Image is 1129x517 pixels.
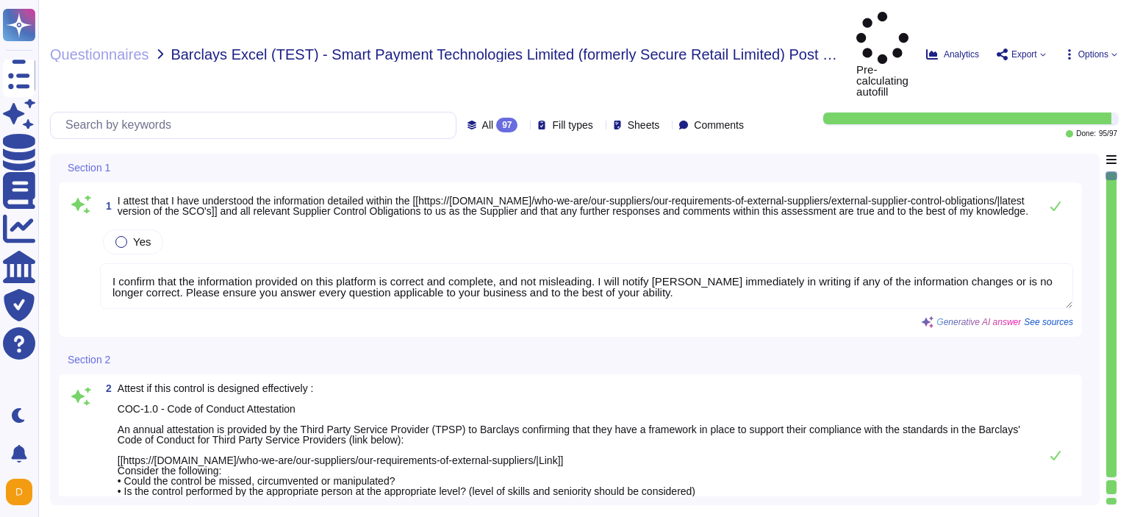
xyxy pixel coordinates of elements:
[694,120,744,130] span: Comments
[171,47,845,62] span: Barclays Excel (TEST) - Smart Payment Technologies Limited (formerly Secure Retail Limited) Post ...
[118,195,1028,217] span: I attest that I have understood the information detailed within the [[https://[DOMAIN_NAME]/who-w...
[1011,50,1037,59] span: Export
[552,120,592,130] span: Fill types
[58,113,456,138] input: Search by keywords
[100,201,112,211] span: 1
[1099,130,1117,138] span: 95 / 97
[944,50,979,59] span: Analytics
[100,263,1073,309] textarea: I confirm that the information provided on this platform is correct and complete, and not mislead...
[1078,50,1108,59] span: Options
[3,476,43,508] button: user
[856,12,908,97] span: Pre-calculating autofill
[926,49,979,60] button: Analytics
[496,118,517,132] div: 97
[1076,130,1096,138] span: Done:
[68,163,110,173] span: Section 1
[6,479,32,505] img: user
[68,354,110,365] span: Section 2
[1024,318,1073,327] span: See sources
[133,235,151,248] span: Yes
[50,47,149,62] span: Questionnaires
[482,120,494,130] span: All
[628,120,660,130] span: Sheets
[100,383,112,393] span: 2
[936,318,1021,327] span: Generative AI answer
